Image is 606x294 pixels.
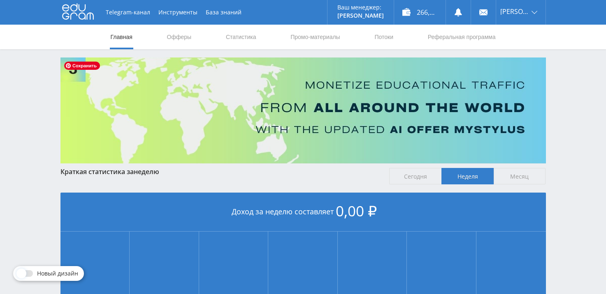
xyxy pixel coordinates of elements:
[494,168,546,184] span: Месяц
[441,168,494,184] span: Неделя
[290,25,341,49] a: Промо-материалы
[110,25,133,49] a: Главная
[60,168,381,175] div: Краткая статистика за
[134,167,159,176] span: неделю
[374,25,394,49] a: Потоки
[500,8,529,15] span: [PERSON_NAME]
[60,193,546,232] div: Доход за неделю составляет
[427,25,497,49] a: Реферальная программа
[166,25,193,49] a: Офферы
[337,12,384,19] p: [PERSON_NAME]
[225,25,257,49] a: Статистика
[60,57,546,163] img: Banner
[389,168,441,184] span: Сегодня
[37,270,78,277] span: Новый дизайн
[64,62,100,70] span: Сохранить
[336,201,377,220] span: 0,00 ₽
[337,4,384,11] p: Ваш менеджер:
